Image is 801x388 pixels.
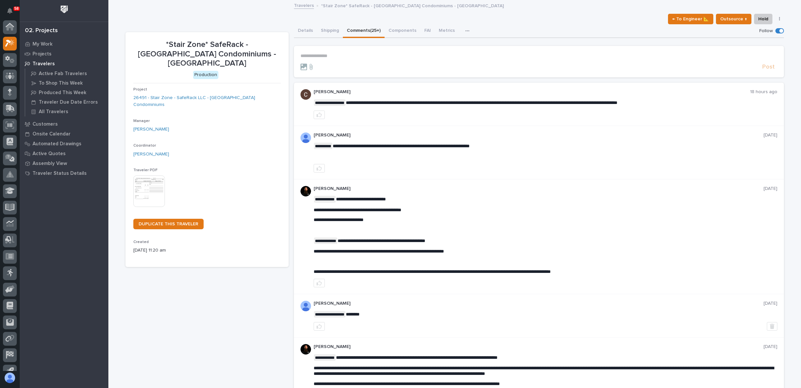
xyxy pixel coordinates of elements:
img: AOh14GhWdCmNGdrYYOPqe-VVv6zVZj5eQYWy4aoH1XOH=s96-c [300,301,311,311]
button: like this post [314,322,325,331]
img: zmKUmRVDQjmBLfnAs97p [300,344,311,355]
a: Automated Drawings [20,139,108,149]
a: Travelers [20,59,108,69]
button: Notifications [3,4,17,18]
p: To Shop This Week [39,80,83,86]
p: Travelers [33,61,55,67]
div: Notifications58 [8,8,17,18]
p: My Work [33,41,53,47]
span: Project [133,88,147,92]
span: ← To Engineer 📐 [672,15,709,23]
p: Customers [33,121,58,127]
button: Components [385,24,420,38]
a: Assembly View [20,158,108,168]
a: Traveler Status Details [20,168,108,178]
a: Customers [20,119,108,129]
p: [DATE] [764,186,777,192]
span: Outsource ↑ [720,15,747,23]
span: Created [133,240,149,244]
p: Produced This Week [39,90,86,96]
a: 26491 - Stair Zone - SafeRack LLC - [GEOGRAPHIC_DATA] Condominiums [133,94,281,108]
img: AOh14GjpcA6ydKGAvwfezp8OhN30Q3_1BHk5lQOeczEvCIoEuGETHm2tT-JUDAHyqffuBe4ae2BInEDZwLlH3tcCd_oYlV_i4... [300,133,311,143]
span: Traveler PDF [133,168,158,172]
a: Travelers [294,1,314,9]
span: Coordinator [133,144,156,148]
span: DUPLICATE THIS TRAVELER [139,222,198,226]
span: Hold [758,15,768,23]
button: Outsource ↑ [716,14,751,24]
a: [PERSON_NAME] [133,151,169,158]
a: My Work [20,39,108,49]
p: Traveler Status Details [33,171,87,176]
p: Follow [759,28,773,34]
a: Onsite Calendar [20,129,108,139]
button: ← To Engineer 📐 [668,14,713,24]
button: Details [294,24,317,38]
p: All Travelers [39,109,68,115]
p: [DATE] [764,344,777,350]
a: Projects [20,49,108,59]
button: like this post [314,111,325,119]
p: Projects [33,51,52,57]
a: All Travelers [25,107,108,116]
p: 58 [14,6,19,11]
p: Active Quotes [33,151,66,157]
button: Comments (25+) [343,24,385,38]
button: like this post [314,164,325,173]
p: Active Fab Travelers [39,71,87,77]
p: [DATE] 11:20 am [133,247,281,254]
a: Active Fab Travelers [25,69,108,78]
img: zmKUmRVDQjmBLfnAs97p [300,186,311,196]
a: Active Quotes [20,149,108,158]
span: Post [762,63,775,71]
img: AGNmyxaji213nCK4JzPdPN3H3CMBhXDSA2tJ_sy3UIa5=s96-c [300,89,311,100]
div: 02. Projects [25,27,58,34]
p: *Stair Zone* SafeRack - [GEOGRAPHIC_DATA] Condominiums - [GEOGRAPHIC_DATA] [133,40,281,68]
button: Shipping [317,24,343,38]
button: Post [760,63,777,71]
p: Onsite Calendar [33,131,71,137]
p: Automated Drawings [33,141,81,147]
p: [DATE] [764,301,777,306]
a: Produced This Week [25,88,108,97]
div: Production [193,71,218,79]
button: like this post [314,279,325,287]
p: [PERSON_NAME] [314,186,764,192]
p: [PERSON_NAME] [314,133,764,138]
p: [PERSON_NAME] [314,344,764,350]
img: Workspace Logo [58,3,70,15]
button: users-avatar [3,371,17,385]
p: *Stair Zone* SafeRack - [GEOGRAPHIC_DATA] Condominiums - [GEOGRAPHIC_DATA] [321,2,504,9]
a: Traveler Due Date Errors [25,97,108,107]
p: Assembly View [33,161,67,167]
button: FAI [420,24,435,38]
p: 18 hours ago [750,89,777,95]
a: To Shop This Week [25,78,108,88]
p: Traveler Due Date Errors [39,99,98,105]
a: DUPLICATE THIS TRAVELER [133,219,204,229]
span: Manager [133,119,150,123]
p: [PERSON_NAME] [314,89,750,95]
button: Delete post [767,322,777,331]
p: [DATE] [764,133,777,138]
button: Metrics [435,24,459,38]
a: [PERSON_NAME] [133,126,169,133]
p: [PERSON_NAME] [314,301,764,306]
button: Hold [754,14,772,24]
